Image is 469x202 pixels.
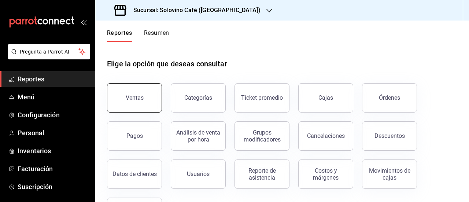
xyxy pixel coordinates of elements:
button: Descuentos [362,121,417,151]
span: Inventarios [18,146,89,156]
span: Reportes [18,74,89,84]
div: Descuentos [374,132,405,139]
button: Órdenes [362,83,417,113]
span: Menú [18,92,89,102]
div: Movimientos de cajas [367,167,412,181]
button: Categorías [171,83,226,113]
button: Datos de clientes [107,159,162,189]
div: Análisis de venta por hora [176,129,221,143]
button: Grupos modificadores [234,121,289,151]
button: Análisis de venta por hora [171,121,226,151]
a: Pregunta a Parrot AI [5,53,90,61]
button: Reportes [107,29,132,42]
button: Reporte de asistencia [234,159,289,189]
div: Costos y márgenes [303,167,348,181]
button: Ticket promedio [234,83,289,113]
div: Categorías [184,94,212,101]
button: Ventas [107,83,162,113]
button: Usuarios [171,159,226,189]
div: Grupos modificadores [239,129,285,143]
button: open_drawer_menu [81,19,86,25]
div: Cancelaciones [307,132,345,139]
button: Costos y márgenes [298,159,353,189]
span: Pregunta a Parrot AI [20,48,79,56]
div: Ventas [126,94,144,101]
div: Órdenes [379,94,400,101]
button: Resumen [144,29,169,42]
div: Reporte de asistencia [239,167,285,181]
div: Ticket promedio [241,94,283,101]
button: Cajas [298,83,353,113]
div: Datos de clientes [112,170,157,177]
button: Cancelaciones [298,121,353,151]
span: Configuración [18,110,89,120]
div: navigation tabs [107,29,169,42]
span: Suscripción [18,182,89,192]
span: Facturación [18,164,89,174]
button: Movimientos de cajas [362,159,417,189]
div: Usuarios [187,170,210,177]
button: Pagos [107,121,162,151]
div: Cajas [318,94,333,101]
div: Pagos [126,132,143,139]
h3: Sucursal: Solovino Café ([GEOGRAPHIC_DATA]) [128,6,261,15]
span: Personal [18,128,89,138]
button: Pregunta a Parrot AI [8,44,90,59]
h1: Elige la opción que deseas consultar [107,58,227,69]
